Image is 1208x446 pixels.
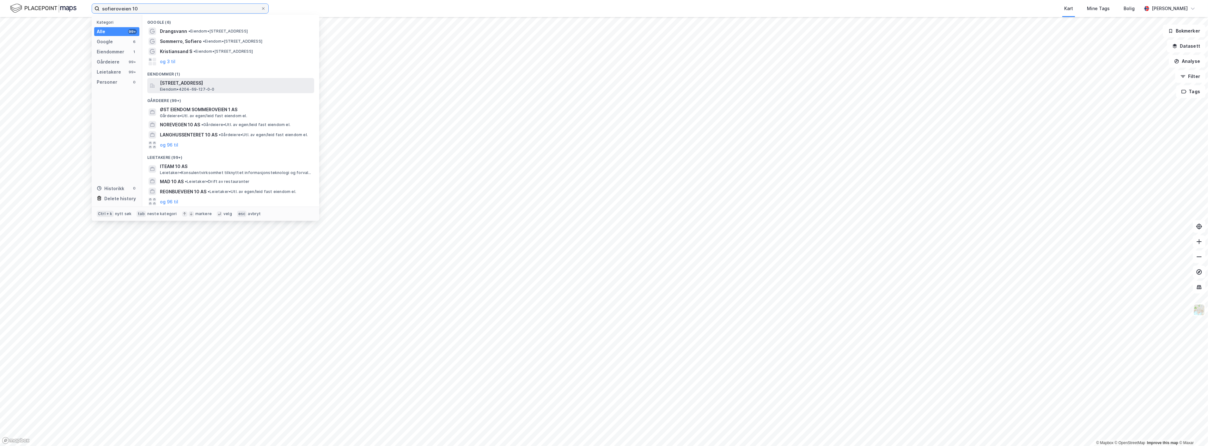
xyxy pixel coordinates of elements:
button: Filter [1175,70,1205,83]
div: Leietakere [97,68,121,76]
span: Leietaker • Drift av restauranter [185,179,249,184]
div: avbryt [248,211,261,216]
input: Søk på adresse, matrikkel, gårdeiere, leietakere eller personer [100,4,261,13]
div: nytt søk [115,211,132,216]
div: Mine Tags [1087,5,1110,12]
div: Ctrl + k [97,211,114,217]
span: Leietaker • Utl. av egen/leid fast eiendom el. [208,189,296,194]
a: OpenStreetMap [1115,441,1145,445]
button: og 3 til [160,58,175,65]
span: Leietaker • Konsulentvirksomhet tilknyttet informasjonsteknologi og forvaltning og drift av IT-sy... [160,170,313,175]
a: Improve this map [1147,441,1178,445]
button: og 96 til [160,141,178,149]
span: LANGHUSSENTERET 10 AS [160,131,217,139]
div: Eiendommer (1) [142,67,319,78]
div: Gårdeiere [97,58,119,66]
div: velg [223,211,232,216]
span: [STREET_ADDRESS] [160,79,312,87]
div: Bolig [1124,5,1135,12]
span: • [201,122,203,127]
span: ØST EIENDOM SOMMEROVEIEN 1 AS [160,106,312,113]
span: Eiendom • [STREET_ADDRESS] [188,29,248,34]
div: Kategori [97,20,139,25]
span: Sommerro, Sofiero [160,38,202,45]
span: • [185,179,187,184]
button: Analyse [1169,55,1205,68]
div: Alle [97,28,105,35]
img: logo.f888ab2527a4732fd821a326f86c7f29.svg [10,3,76,14]
div: Delete history [104,195,136,202]
span: ITEAM 10 AS [160,163,312,170]
iframe: Chat Widget [1176,416,1208,446]
span: NOREVEGEN 10 AS [160,121,200,129]
a: Mapbox [1096,441,1113,445]
span: MAD 10 AS [160,178,184,185]
span: • [193,49,195,54]
span: Drangsvann [160,27,187,35]
span: • [208,189,210,194]
button: Tags [1176,85,1205,98]
button: Datasett [1167,40,1205,52]
div: 6 [132,39,137,44]
div: Leietakere (99+) [142,150,319,161]
div: 0 [132,186,137,191]
button: Bokmerker [1163,25,1205,37]
span: • [188,29,190,33]
div: tab [137,211,146,217]
div: Gårdeiere (99+) [142,93,319,105]
span: Gårdeiere • Utl. av egen/leid fast eiendom el. [201,122,290,127]
img: Z [1193,304,1205,316]
div: esc [237,211,247,217]
div: [PERSON_NAME] [1152,5,1188,12]
a: Mapbox homepage [2,437,30,444]
div: 1 [132,49,137,54]
div: neste kategori [147,211,177,216]
span: Eiendom • [STREET_ADDRESS] [193,49,253,54]
div: Google [97,38,113,45]
div: Kontrollprogram for chat [1176,416,1208,446]
div: markere [195,211,212,216]
div: Kart [1064,5,1073,12]
div: 99+ [128,29,137,34]
span: Eiendom • [STREET_ADDRESS] [203,39,262,44]
span: Kristiansand S [160,48,192,55]
span: REGNBUEVEIEN 10 AS [160,188,206,196]
span: Gårdeiere • Utl. av egen/leid fast eiendom el. [219,132,308,137]
div: Google (6) [142,15,319,26]
span: Gårdeiere • Utl. av egen/leid fast eiendom el. [160,113,247,118]
div: 0 [132,80,137,85]
div: 99+ [128,69,137,75]
button: og 96 til [160,198,178,205]
div: Personer [97,78,117,86]
span: • [203,39,205,44]
div: 99+ [128,59,137,64]
span: • [219,132,221,137]
span: Eiendom • 4204-69-127-0-0 [160,87,215,92]
div: Historikk [97,185,124,192]
div: Eiendommer [97,48,124,56]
